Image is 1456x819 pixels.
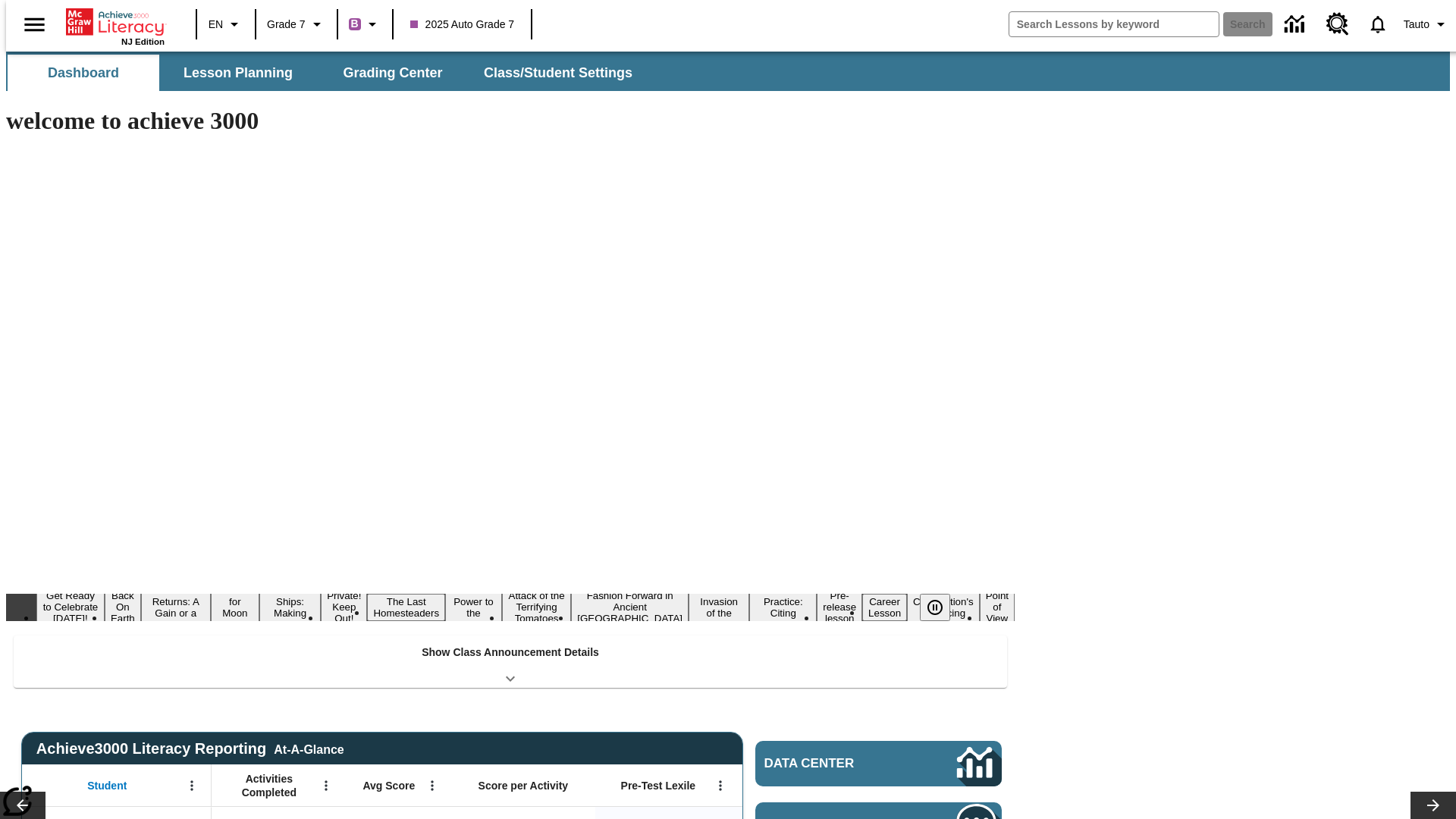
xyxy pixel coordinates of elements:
button: Open Menu [180,774,203,797]
span: Score per Activity [479,779,569,792]
button: Slide 5 Cruise Ships: Making Waves [259,582,321,632]
button: Boost Class color is purple. Change class color [343,11,388,38]
div: Show Class Announcement Details [14,635,1007,688]
span: Achieve3000 Literacy Reporting [36,740,344,758]
button: Slide 13 Pre-release lesson [817,588,862,626]
div: At-A-Glance [274,740,344,757]
button: Slide 15 The Constitution's Balancing Act [907,582,980,632]
button: Language: EN, Select a language [202,11,250,38]
div: Pause [920,594,965,621]
button: Slide 12 Mixed Practice: Citing Evidence [749,582,817,632]
button: Slide 11 The Invasion of the Free CD [689,582,749,632]
p: Show Class Announcement Details [422,645,599,661]
button: Slide 14 Career Lesson [862,594,907,621]
a: Home [66,7,165,37]
button: Dashboard [8,55,159,91]
a: Data Center [755,741,1002,786]
button: Open Menu [315,774,337,797]
div: SubNavbar [6,55,646,91]
h1: welcome to achieve 3000 [6,107,1015,135]
span: Grade 7 [267,17,306,33]
div: Home [66,5,165,46]
button: Open side menu [12,2,57,47]
button: Slide 10 Fashion Forward in Ancient Rome [571,588,689,626]
button: Slide 4 Time for Moon Rules? [211,582,259,632]
span: EN [209,17,223,33]
span: 2025 Auto Grade 7 [410,17,515,33]
input: search field [1009,12,1219,36]
button: Slide 7 The Last Homesteaders [367,594,445,621]
a: Data Center [1276,4,1317,45]
div: SubNavbar [6,52,1450,91]
button: Slide 9 Attack of the Terrifying Tomatoes [502,588,571,626]
button: Slide 2 Back On Earth [105,588,141,626]
button: Slide 1 Get Ready to Celebrate Juneteenth! [36,588,105,626]
button: Class/Student Settings [472,55,645,91]
span: Tauto [1404,17,1429,33]
button: Slide 8 Solar Power to the People [445,582,502,632]
button: Open Menu [421,774,444,797]
span: Student [87,779,127,792]
span: Activities Completed [219,772,319,799]
button: Profile/Settings [1398,11,1456,38]
span: Avg Score [362,779,415,792]
button: Lesson carousel, Next [1410,792,1456,819]
span: B [351,14,359,33]
button: Slide 6 Private! Keep Out! [321,588,367,626]
button: Pause [920,594,950,621]
button: Slide 16 Point of View [980,588,1015,626]
button: Lesson Planning [162,55,314,91]
button: Open Menu [709,774,732,797]
a: Resource Center, Will open in new tab [1317,4,1358,45]
a: Notifications [1358,5,1398,44]
span: Pre-Test Lexile [621,779,696,792]
span: Data Center [764,756,906,771]
span: NJ Edition [121,37,165,46]
button: Grade: Grade 7, Select a grade [261,11,332,38]
button: Grading Center [317,55,469,91]
button: Slide 3 Free Returns: A Gain or a Drain? [141,582,211,632]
